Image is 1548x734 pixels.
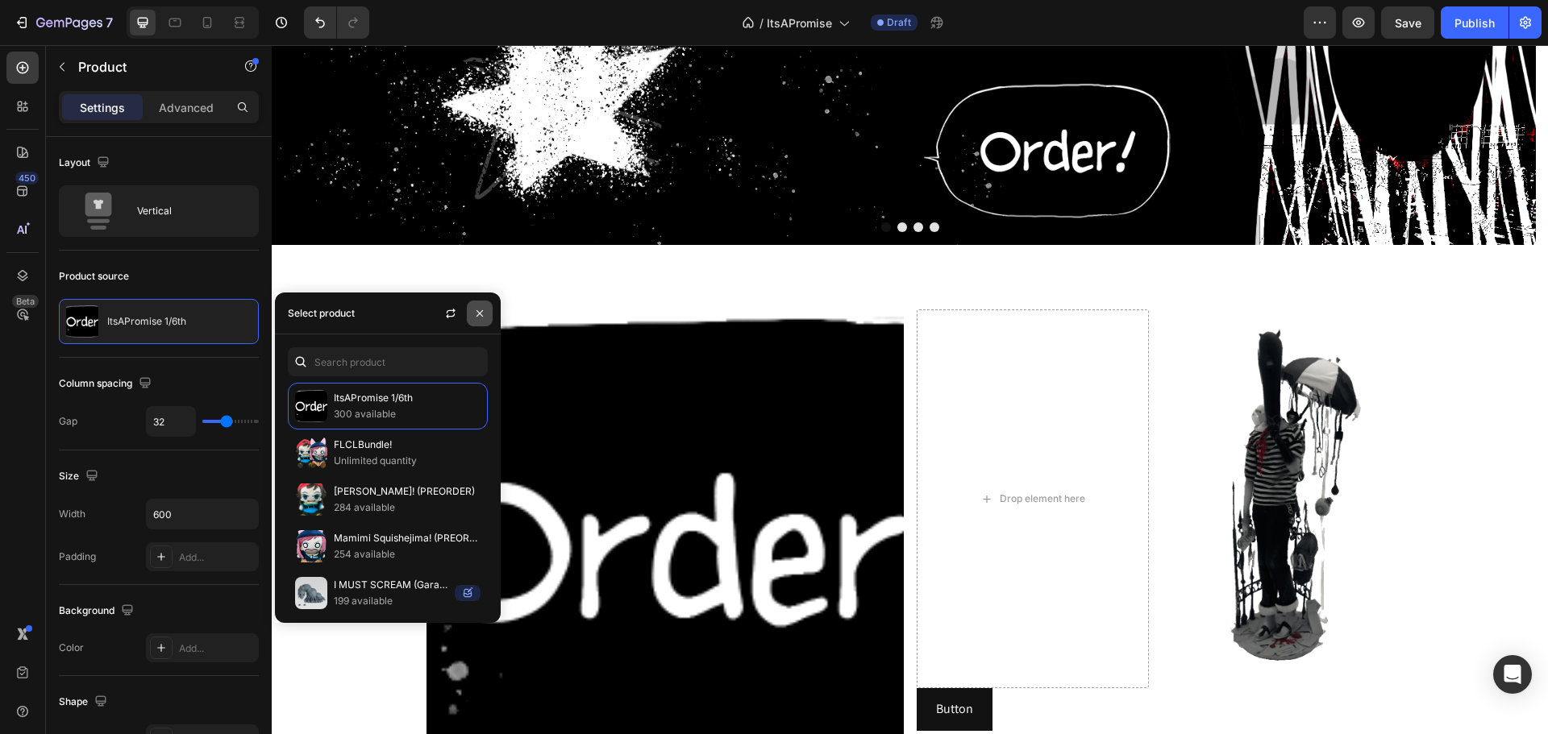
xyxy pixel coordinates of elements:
[137,193,235,230] div: Vertical
[334,390,481,406] p: ItsAPromise 1/6th
[295,577,327,609] img: collections
[159,99,214,116] p: Advanced
[304,6,369,39] div: Undo/Redo
[80,99,125,116] p: Settings
[295,390,327,422] img: collections
[15,172,39,185] div: 450
[288,347,488,376] input: Search in Settings & Advanced
[1395,16,1421,30] span: Save
[630,48,921,164] div: Get started
[106,13,113,32] p: 7
[59,414,77,429] div: Gap
[728,447,814,460] div: Drop element here
[645,643,721,686] button: <p>Button</p>
[59,600,137,622] div: Background
[66,305,98,338] img: product feature img
[334,406,481,422] p: 300 available
[1493,655,1532,694] div: Open Intercom Messenger
[334,593,448,609] p: 199 available
[1441,6,1508,39] button: Publish
[59,641,84,655] div: Color
[59,549,96,564] div: Padding
[334,453,481,469] p: Unlimited quantity
[334,437,481,453] p: FLCLBundle!
[272,45,1548,734] iframe: Design area
[59,507,85,521] div: Width
[334,483,481,500] p: [PERSON_NAME]! (PREORDER)
[147,407,195,436] input: Auto
[642,177,651,187] button: Dot
[334,546,481,562] p: 254 available
[59,373,155,395] div: Column spacing
[288,306,355,321] div: Select product
[12,295,39,308] div: Beta
[890,264,1122,643] img: gempages_491360665303253842-ab889bf6-cfd1-49db-99b8-0a2610be7f3c.gif
[767,15,832,31] span: ItsAPromise
[1381,6,1434,39] button: Save
[610,177,619,187] button: Dot
[295,530,327,562] img: collections
[1454,15,1495,31] div: Publish
[147,500,258,529] input: Auto
[626,177,635,187] button: Dot
[664,653,701,676] p: Button
[78,57,215,77] p: Product
[107,316,186,327] p: ItsAPromise 1/6th
[179,641,255,656] div: Add...
[59,269,129,284] div: Product source
[179,550,255,565] div: Add...
[59,152,113,174] div: Layout
[887,15,911,30] span: Draft
[334,500,481,516] p: 284 available
[334,530,481,546] p: Mamimi Squishejima! (PREORDER)
[658,177,668,187] button: Dot
[295,483,327,516] img: collections
[59,466,102,487] div: Size
[6,6,120,39] button: 7
[334,577,448,593] p: I MUST SCREAM (Garage Kit)
[759,15,764,31] span: /
[59,691,110,713] div: Shape
[295,437,327,469] img: collections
